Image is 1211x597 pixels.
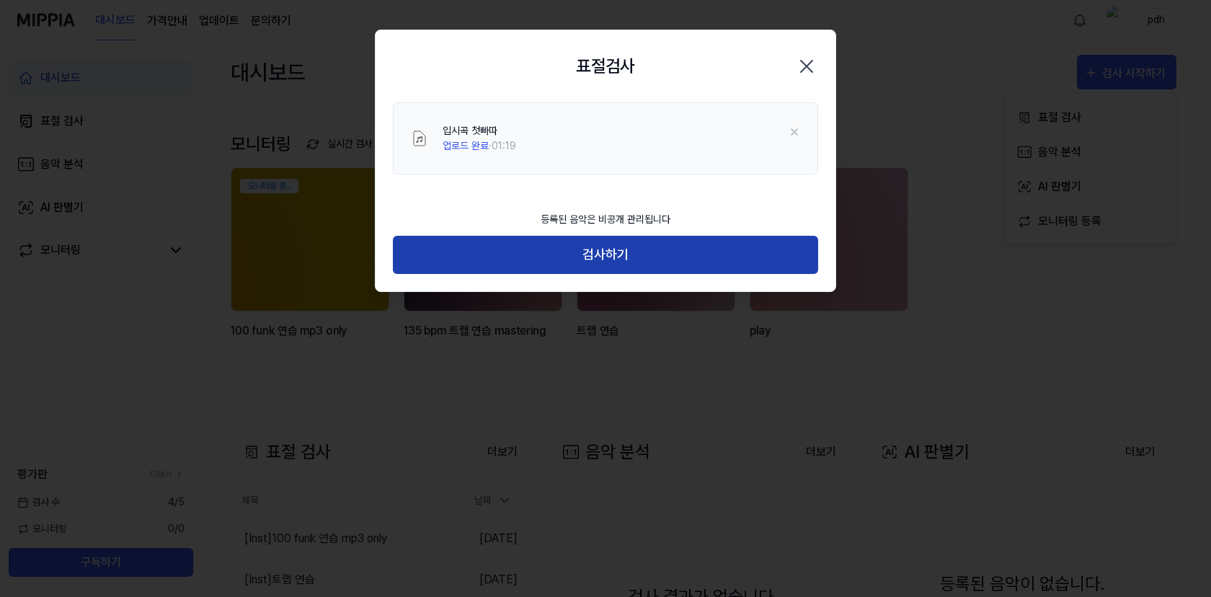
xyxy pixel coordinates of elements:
[443,140,489,151] span: 업로드 완료
[393,236,818,274] button: 검사하기
[411,130,428,147] img: File Select
[532,203,679,236] div: 등록된 음악은 비공개 관리됩니다
[576,53,635,79] h2: 표절검사
[443,123,516,138] div: 입시곡 첫빠따
[443,138,516,154] div: · 01:19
